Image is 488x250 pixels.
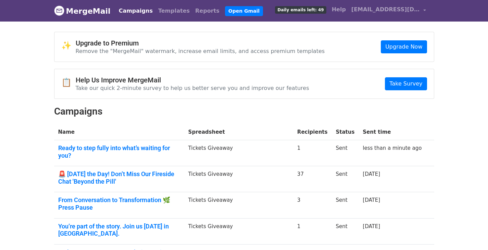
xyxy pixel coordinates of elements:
[293,192,332,218] td: 3
[58,170,180,185] a: 🚨 [DATE] the Day! Don’t Miss Our Fireside Chat 'Beyond the Pill'
[76,76,309,84] h4: Help Us Improve MergeMail
[359,124,426,140] th: Sent time
[54,4,111,18] a: MergeMail
[76,39,325,47] h4: Upgrade to Premium
[331,218,359,244] td: Sent
[329,3,349,16] a: Help
[363,197,380,203] a: [DATE]
[76,84,309,92] p: Take our quick 2-minute survey to help us better serve you and improve our features
[192,4,222,18] a: Reports
[184,140,293,166] td: Tickets Giveaway
[58,196,180,211] a: From Conversation to Transformation 🌿Press Pause
[54,5,64,16] img: MergeMail logo
[54,124,184,140] th: Name
[184,192,293,218] td: Tickets Giveaway
[293,166,332,192] td: 37
[58,223,180,237] a: You’re part of the story. Join us [DATE] in [GEOGRAPHIC_DATA].
[275,6,326,14] span: Daily emails left: 49
[293,140,332,166] td: 1
[54,106,434,117] h2: Campaigns
[363,223,380,229] a: [DATE]
[381,40,427,53] a: Upgrade Now
[184,218,293,244] td: Tickets Giveaway
[363,171,380,177] a: [DATE]
[58,144,180,159] a: Ready to step fully into what’s waiting for you?
[331,192,359,218] td: Sent
[225,6,263,16] a: Open Gmail
[184,166,293,192] td: Tickets Giveaway
[385,77,427,90] a: Take Survey
[116,4,155,18] a: Campaigns
[331,166,359,192] td: Sent
[61,41,76,51] span: ✨
[293,218,332,244] td: 1
[363,145,422,151] a: less than a minute ago
[76,48,325,55] p: Remove the "MergeMail" watermark, increase email limits, and access premium templates
[155,4,192,18] a: Templates
[331,124,359,140] th: Status
[331,140,359,166] td: Sent
[61,78,76,88] span: 📋
[184,124,293,140] th: Spreadsheet
[351,5,420,14] span: [EMAIL_ADDRESS][DOMAIN_NAME]
[349,3,429,19] a: [EMAIL_ADDRESS][DOMAIN_NAME]
[293,124,332,140] th: Recipients
[272,3,329,16] a: Daily emails left: 49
